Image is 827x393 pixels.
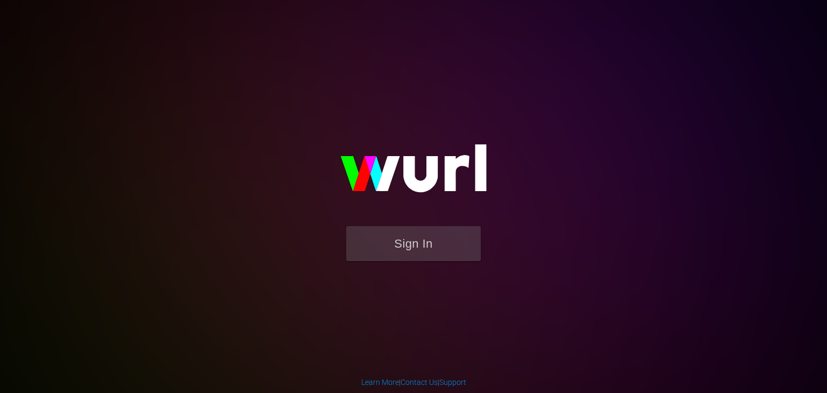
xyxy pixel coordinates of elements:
[361,378,399,387] a: Learn More
[401,378,438,387] a: Contact Us
[346,226,481,261] button: Sign In
[361,377,466,388] div: | |
[306,121,521,226] img: wurl-logo-on-black-223613ac3d8ba8fe6dc639794a292ebdb59501304c7dfd60c99c58986ef67473.svg
[439,378,466,387] a: Support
